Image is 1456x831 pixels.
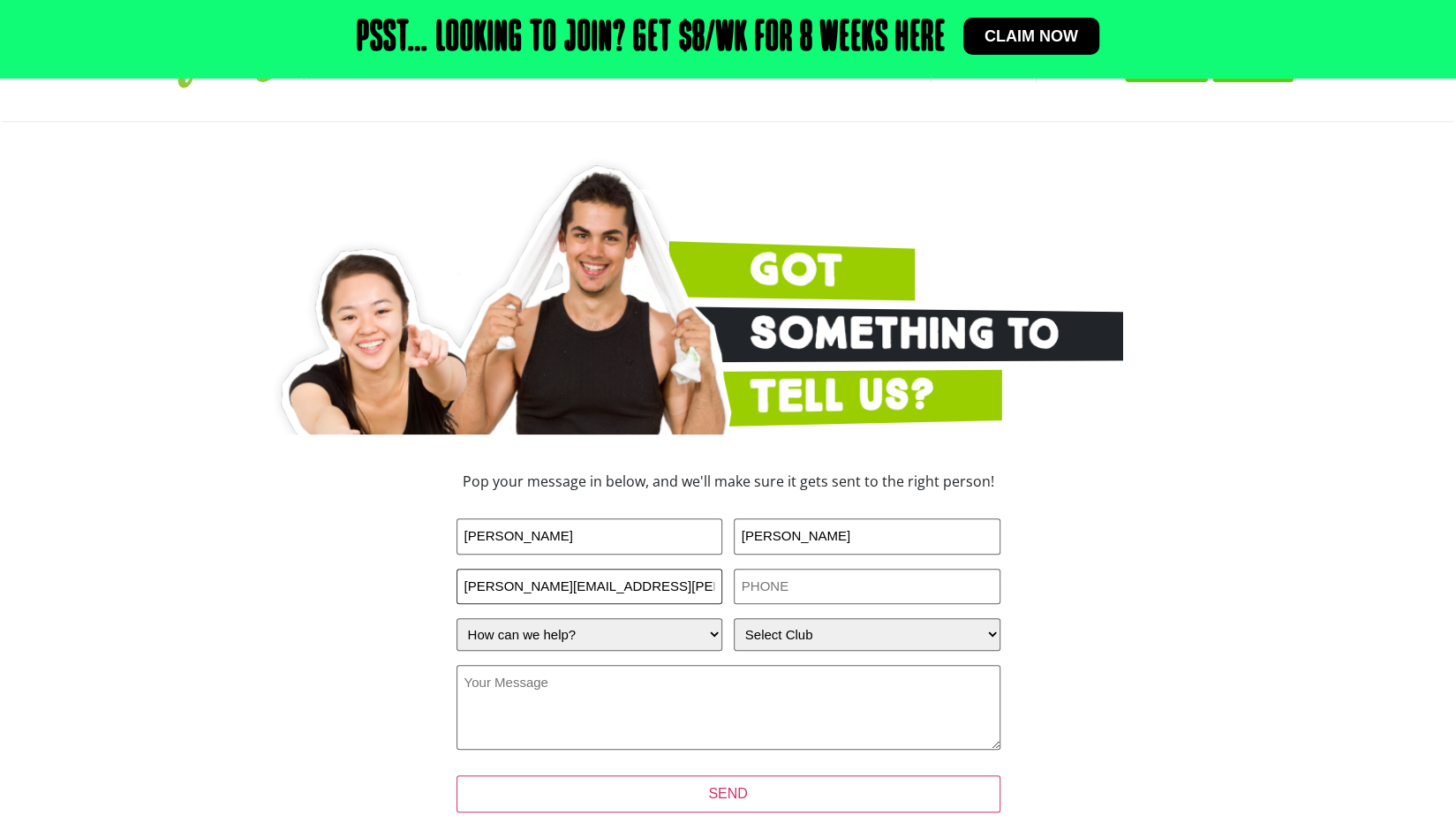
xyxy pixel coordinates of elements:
h3: Pop your message in below, and we'll make sure it gets sent to the right person! [340,474,1117,488]
input: FIRST NAME [456,518,723,555]
input: SEND [456,775,1000,812]
input: PHONE [734,569,1000,605]
h2: Psst… Looking to join? Get $8/wk for 8 weeks here [357,18,946,60]
input: LAST NAME [734,518,1000,555]
input: Email [456,569,723,605]
a: Claim now [963,18,1099,55]
span: Claim now [984,28,1078,44]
